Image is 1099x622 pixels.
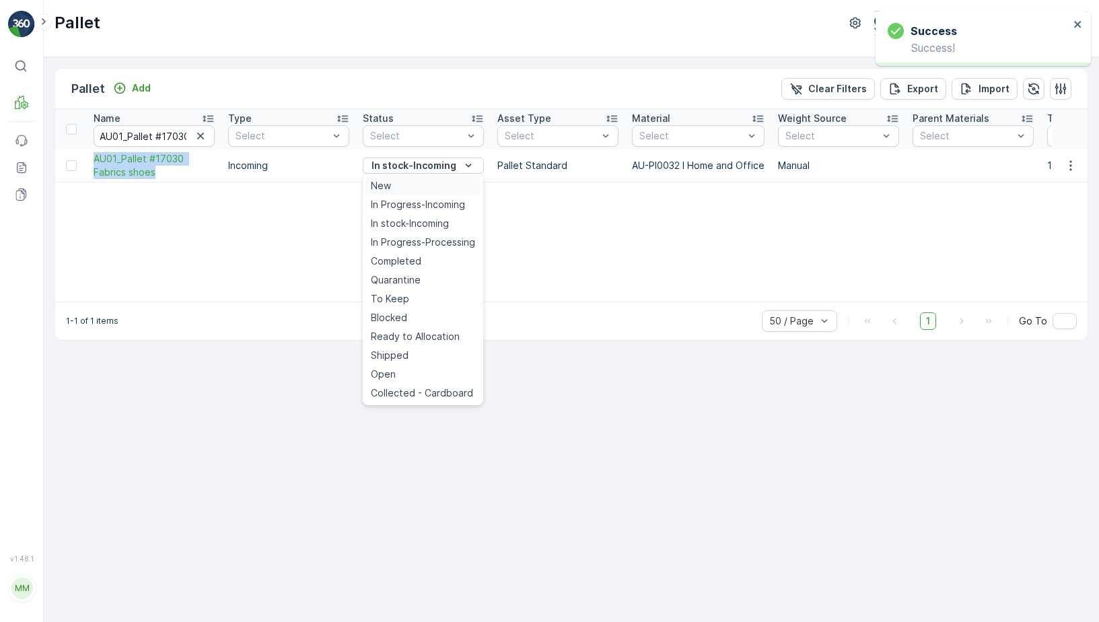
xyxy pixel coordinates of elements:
[94,112,120,125] p: Name
[808,82,867,96] p: Clear Filters
[371,349,409,362] span: Shipped
[363,112,394,125] p: Status
[771,149,906,182] td: Manual
[1019,314,1047,328] span: Go To
[505,129,598,143] p: Select
[979,82,1009,96] p: Import
[236,129,328,143] p: Select
[370,129,463,143] p: Select
[94,125,215,147] input: Search
[371,159,456,172] p: In stock-Incoming
[371,217,449,230] span: In stock-Incoming
[920,312,936,330] span: 1
[8,11,35,38] img: logo
[94,152,215,179] a: AU01_Pallet #17030 Fabrics shoes
[371,273,421,287] span: Quarantine
[363,174,483,405] ul: In stock-Incoming
[371,368,396,381] span: Open
[491,149,625,182] td: Pallet Standard
[888,42,1069,54] p: Success!
[913,112,989,125] p: Parent Materials
[907,82,938,96] p: Export
[371,292,409,306] span: To Keep
[1073,19,1083,32] button: close
[371,386,473,400] span: Collected - Cardboard
[874,15,896,30] img: terracycle_logo.png
[785,129,878,143] p: Select
[55,12,100,34] p: Pallet
[952,78,1018,100] button: Import
[920,129,1013,143] p: Select
[221,149,356,182] td: Incoming
[8,565,35,611] button: MM
[66,160,77,171] div: Toggle Row Selected
[371,179,391,193] span: New
[911,23,957,39] h3: Success
[497,112,551,125] p: Asset Type
[632,112,670,125] p: Material
[228,112,252,125] p: Type
[625,149,771,182] td: AU-PI0032 I Home and Office
[71,79,105,98] p: Pallet
[66,316,118,326] p: 1-1 of 1 items
[363,158,484,174] button: In stock-Incoming
[781,78,875,100] button: Clear Filters
[880,78,946,100] button: Export
[371,330,460,343] span: Ready to Allocation
[778,112,847,125] p: Weight Source
[8,555,35,563] span: v 1.48.1
[108,80,156,96] button: Add
[639,129,744,143] p: Select
[371,311,407,324] span: Blocked
[132,81,151,95] p: Add
[874,11,1088,35] button: Terracycle-AU04 - Sendable(+10:00)
[371,236,475,249] span: In Progress-Processing
[371,198,465,211] span: In Progress-Incoming
[371,254,421,268] span: Completed
[11,578,33,599] div: MM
